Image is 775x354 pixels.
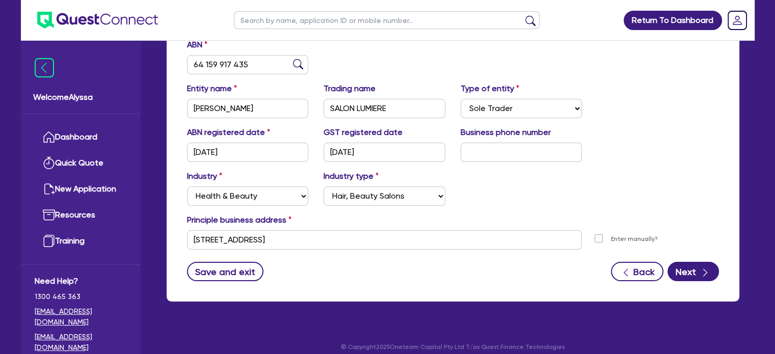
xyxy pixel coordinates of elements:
img: quick-quote [43,157,55,169]
a: Dropdown toggle [724,7,751,34]
img: icon-menu-close [35,58,54,77]
img: quest-connect-logo-blue [37,12,158,29]
a: Dashboard [35,124,127,150]
a: Resources [35,202,127,228]
label: ABN [187,39,207,51]
span: 1300 465 363 [35,291,127,302]
label: Business phone number [461,126,551,139]
label: Trading name [324,83,376,95]
button: Save and exit [187,262,264,281]
label: ABN registered date [187,126,270,139]
label: Entity name [187,83,237,95]
a: Quick Quote [35,150,127,176]
button: Back [611,262,663,281]
a: New Application [35,176,127,202]
a: Training [35,228,127,254]
input: DD / MM / YYYY [187,143,309,162]
span: Welcome Alyssa [33,91,128,103]
img: training [43,235,55,247]
input: DD / MM / YYYY [324,143,445,162]
img: abn-lookup icon [293,59,303,69]
label: Industry type [324,170,379,182]
button: Next [667,262,719,281]
span: Need Help? [35,275,127,287]
label: Principle business address [187,214,291,226]
label: Industry [187,170,222,182]
img: resources [43,209,55,221]
label: Type of entity [461,83,519,95]
p: © Copyright 2025 Oneteam Capital Pty Ltd T/as Quest Finance Technologies [159,342,746,351]
label: GST registered date [324,126,403,139]
input: Search by name, application ID or mobile number... [234,11,540,29]
a: [EMAIL_ADDRESS][DOMAIN_NAME] [35,306,127,328]
a: Return To Dashboard [624,11,722,30]
label: Enter manually? [611,234,658,244]
a: [EMAIL_ADDRESS][DOMAIN_NAME] [35,332,127,353]
img: new-application [43,183,55,195]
